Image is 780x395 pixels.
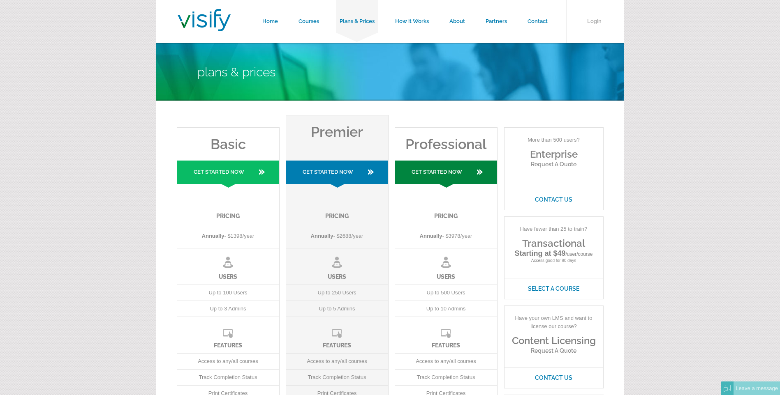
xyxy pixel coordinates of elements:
li: Access to any/all courses [286,354,388,370]
p: Request a Quote [505,347,603,355]
a: Get Started Now [177,161,279,188]
h3: Professional [395,128,497,152]
div: Leave a message [734,381,780,395]
p: Have your own LMS and want to license our course? [505,306,603,335]
h3: Premier [286,115,388,140]
a: Visify Training [178,22,231,34]
p: Have fewer than 25 to train? [505,217,603,237]
p: Starting at $49 [505,249,603,258]
h3: Content Licensing [505,335,603,347]
li: Up to 5 Admins [286,301,388,317]
li: - $3978/year [395,224,497,248]
a: Get Started Now [395,161,497,188]
li: - $2688/year [286,224,388,248]
h3: Enterprise [505,148,603,160]
li: Up to 10 Admins [395,301,497,317]
li: Access to any/all courses [395,354,497,370]
h3: Transactional [505,237,603,249]
li: - $1398/year [177,224,279,248]
li: Users [286,248,388,285]
a: Get Started Now [286,161,388,188]
strong: Annually [202,233,225,239]
li: Users [177,248,279,285]
li: Up to 3 Admins [177,301,279,317]
span: /user/course [566,251,593,257]
li: Access to any/all courses [177,354,279,370]
li: Pricing [286,188,388,224]
li: Users [395,248,497,285]
li: Up to 100 Users [177,285,279,301]
p: Request a Quote [505,160,603,168]
li: Track Completion Status [177,370,279,386]
strong: Annually [420,233,442,239]
img: Offline [724,385,731,392]
div: Access good for 90 days [504,216,604,299]
a: Select A Course [505,278,603,299]
li: Track Completion Status [395,370,497,386]
li: Pricing [395,188,497,224]
h3: Basic [177,128,279,152]
li: Features [177,317,279,354]
li: Pricing [177,188,279,224]
a: Contact Us [505,189,603,210]
a: Contact Us [505,367,603,388]
li: Track Completion Status [286,370,388,386]
span: Plans & Prices [197,65,275,79]
p: More than 500 users? [505,128,603,148]
li: Up to 250 Users [286,285,388,301]
li: Features [286,317,388,354]
img: Visify Training [178,9,231,31]
strong: Annually [311,233,333,239]
li: Features [395,317,497,354]
li: Up to 500 Users [395,285,497,301]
